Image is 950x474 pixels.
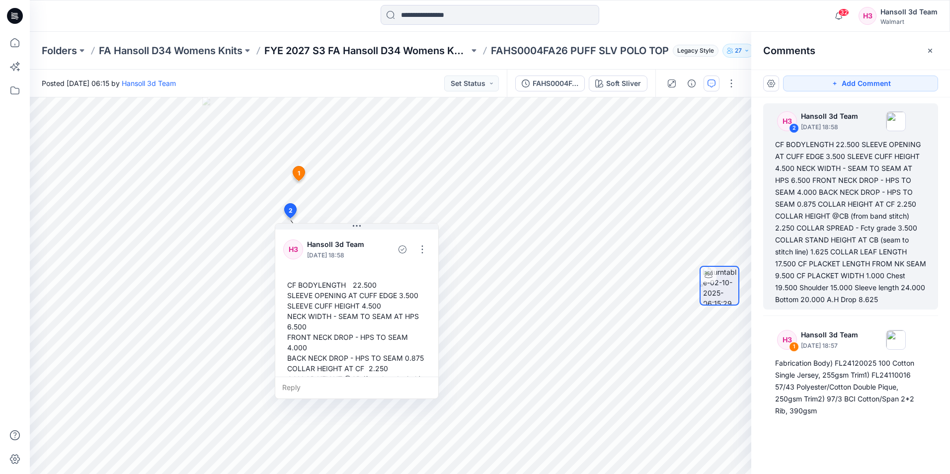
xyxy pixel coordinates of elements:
p: FAHS0004FA26 PUFF SLV POLO TOP [491,44,669,58]
div: H3 [777,330,797,350]
button: Legacy Style [669,44,718,58]
span: Posted [DATE] 06:15 by [42,78,176,88]
div: Soft Sliver [606,78,641,89]
span: 2 [289,206,293,215]
img: turntable-02-10-2025-06:15:29 [703,267,738,305]
a: Hansoll 3d Team [122,79,176,87]
div: 1 [789,342,799,352]
div: H3 [859,7,876,25]
button: FAHS0004FA26_MPCI SC_PUFF SLV POLO TOP [515,76,585,91]
p: Hansoll 3d Team [801,110,858,122]
p: Hansoll 3d Team [801,329,858,341]
div: Reply [275,377,438,398]
a: FA Hansoll D34 Womens Knits [99,44,242,58]
div: 2 [789,123,799,133]
div: Walmart [880,18,938,25]
div: H3 [777,111,797,131]
div: CF BODYLENGTH 22.500 SLEEVE OPENING AT CUFF EDGE 3.500 SLEEVE CUFF HEIGHT 4.500 NECK WIDTH - SEAM... [775,139,926,306]
p: [DATE] 18:58 [801,122,858,132]
div: H3 [283,239,303,259]
p: [DATE] 18:58 [307,250,373,260]
button: Details [684,76,700,91]
button: Soft Sliver [589,76,647,91]
span: 32 [838,8,849,16]
div: Fabrication Body) FL24120025 100 Cotton Single Jersey, 255gsm Trim1) FL24110016 57/43 Polyester/C... [775,357,926,417]
a: Folders [42,44,77,58]
p: Hansoll 3d Team [307,238,373,250]
p: [DATE] 18:57 [801,341,858,351]
p: 27 [735,45,742,56]
button: 27 [722,44,754,58]
a: FYE 2027 S3 FA Hansoll D34 Womens Knits [264,44,469,58]
span: Legacy Style [673,45,718,57]
h2: Comments [763,45,815,57]
div: FAHS0004FA26_MPCI SC_PUFF SLV POLO TOP [533,78,578,89]
div: Hansoll 3d Team [880,6,938,18]
span: 1 [298,169,300,178]
button: Add Comment [783,76,938,91]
